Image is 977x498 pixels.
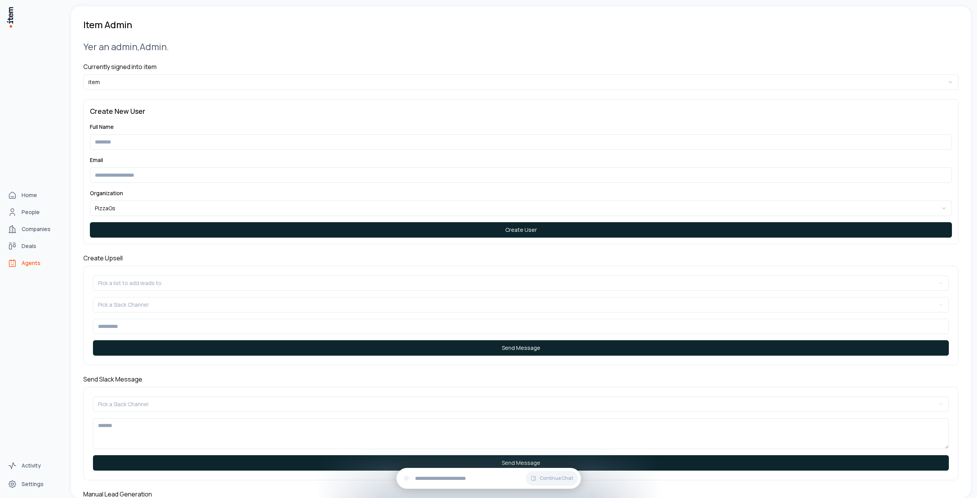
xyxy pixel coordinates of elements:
[83,253,958,263] h4: Create Upsell
[90,123,114,130] label: Full Name
[90,189,123,197] label: Organization
[83,62,958,71] h4: Currently signed into: item
[526,471,578,486] button: Continue Chat
[540,475,573,481] span: Continue Chat
[22,480,44,488] span: Settings
[22,259,40,267] span: Agents
[5,458,63,473] a: Activity
[22,225,51,233] span: Companies
[22,242,36,250] span: Deals
[5,238,63,254] a: Deals
[6,6,14,28] img: Item Brain Logo
[90,222,952,238] button: Create User
[5,204,63,220] a: People
[93,340,949,356] button: Send Message
[5,187,63,203] a: Home
[5,476,63,492] a: Settings
[397,468,581,489] div: Continue Chat
[22,191,37,199] span: Home
[5,255,63,271] a: Agents
[83,40,958,53] h2: Yer an admin, Admin .
[22,208,40,216] span: People
[83,19,132,31] h1: Item Admin
[90,106,952,116] h3: Create New User
[83,375,958,384] h4: Send Slack Message
[93,455,949,471] button: Send Message
[90,156,103,164] label: Email
[5,221,63,237] a: Companies
[22,462,41,469] span: Activity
